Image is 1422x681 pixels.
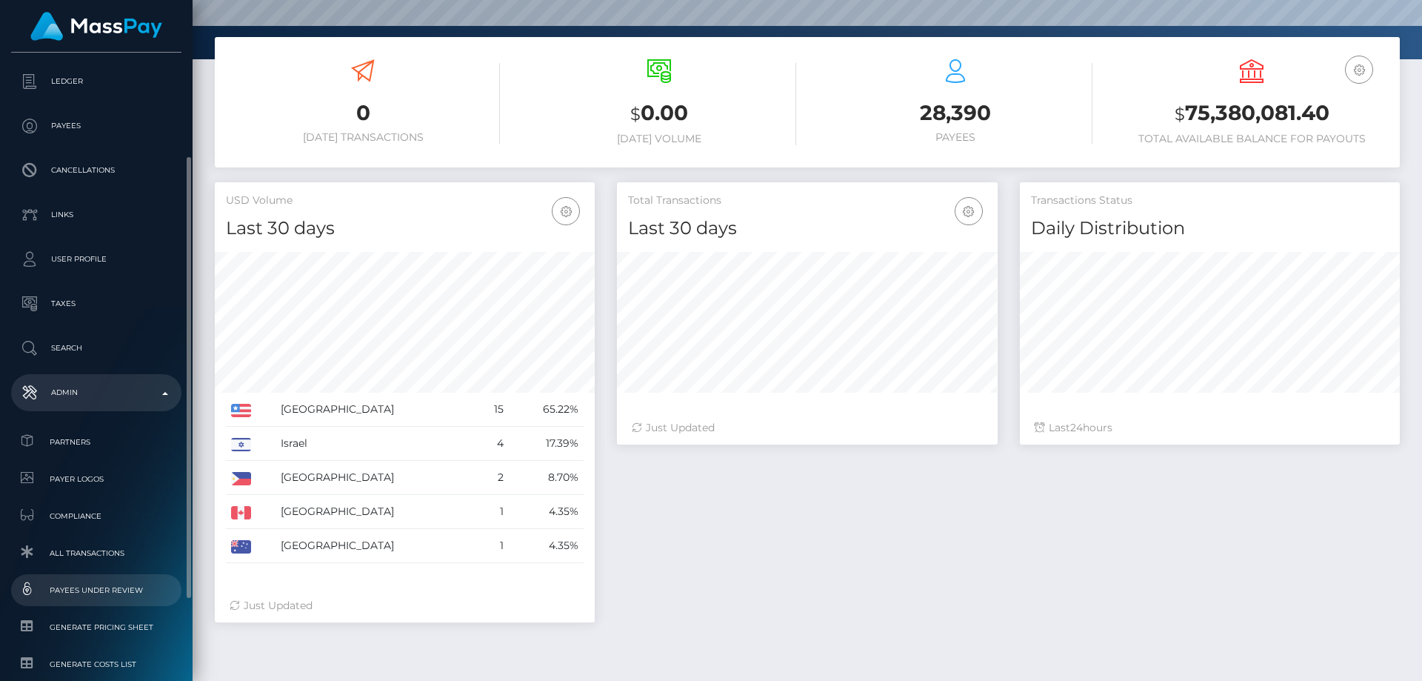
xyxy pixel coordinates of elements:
td: 4.35% [509,495,584,529]
img: CA.png [231,506,251,519]
p: Search [17,337,176,359]
a: Payees under Review [11,574,181,606]
a: Payees [11,107,181,144]
small: $ [630,104,641,124]
h4: Daily Distribution [1031,216,1389,242]
td: 4.35% [509,529,584,563]
div: Just Updated [632,420,982,436]
img: IL.png [231,438,251,451]
p: Payees [17,115,176,137]
span: Generate Costs List [17,656,176,673]
a: Generate Costs List [11,648,181,680]
h3: 28,390 [818,99,1092,127]
p: Cancellations [17,159,176,182]
span: 24 [1070,421,1083,434]
td: Israel [276,427,477,461]
h4: Last 30 days [226,216,584,242]
td: [GEOGRAPHIC_DATA] [276,393,477,427]
a: Compliance [11,500,181,532]
p: Links [17,204,176,226]
a: Search [11,330,181,367]
h4: Last 30 days [628,216,986,242]
h3: 75,380,081.40 [1115,99,1389,129]
span: Payees under Review [17,582,176,599]
img: PH.png [231,472,251,485]
td: 17.39% [509,427,584,461]
td: 65.22% [509,393,584,427]
a: Partners [11,426,181,458]
td: [GEOGRAPHIC_DATA] [276,461,477,495]
td: 4 [476,427,509,461]
a: Taxes [11,285,181,322]
td: 15 [476,393,509,427]
td: 1 [476,495,509,529]
img: MassPay Logo [30,12,162,41]
h5: USD Volume [226,193,584,208]
img: US.png [231,404,251,417]
h6: Total Available Balance for Payouts [1115,133,1389,145]
td: 1 [476,529,509,563]
a: Admin [11,374,181,411]
div: Last hours [1035,420,1385,436]
td: [GEOGRAPHIC_DATA] [276,495,477,529]
td: [GEOGRAPHIC_DATA] [276,529,477,563]
div: Just Updated [230,598,580,614]
h6: [DATE] Volume [522,133,796,145]
span: Payer Logos [17,471,176,488]
h6: [DATE] Transactions [226,131,500,144]
img: AU.png [231,540,251,554]
h6: Payees [818,131,1092,144]
a: Links [11,196,181,233]
h3: 0 [226,99,500,127]
td: 2 [476,461,509,495]
h5: Total Transactions [628,193,986,208]
h3: 0.00 [522,99,796,129]
a: Payer Logos [11,463,181,495]
p: Admin [17,382,176,404]
td: 8.70% [509,461,584,495]
p: Ledger [17,70,176,93]
h5: Transactions Status [1031,193,1389,208]
small: $ [1175,104,1185,124]
span: Generate Pricing Sheet [17,619,176,636]
p: User Profile [17,248,176,270]
a: Cancellations [11,152,181,189]
a: All Transactions [11,537,181,569]
a: User Profile [11,241,181,278]
a: Generate Pricing Sheet [11,611,181,643]
span: All Transactions [17,545,176,562]
span: Partners [17,433,176,451]
a: Ledger [11,63,181,100]
p: Taxes [17,293,176,315]
span: Compliance [17,508,176,525]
